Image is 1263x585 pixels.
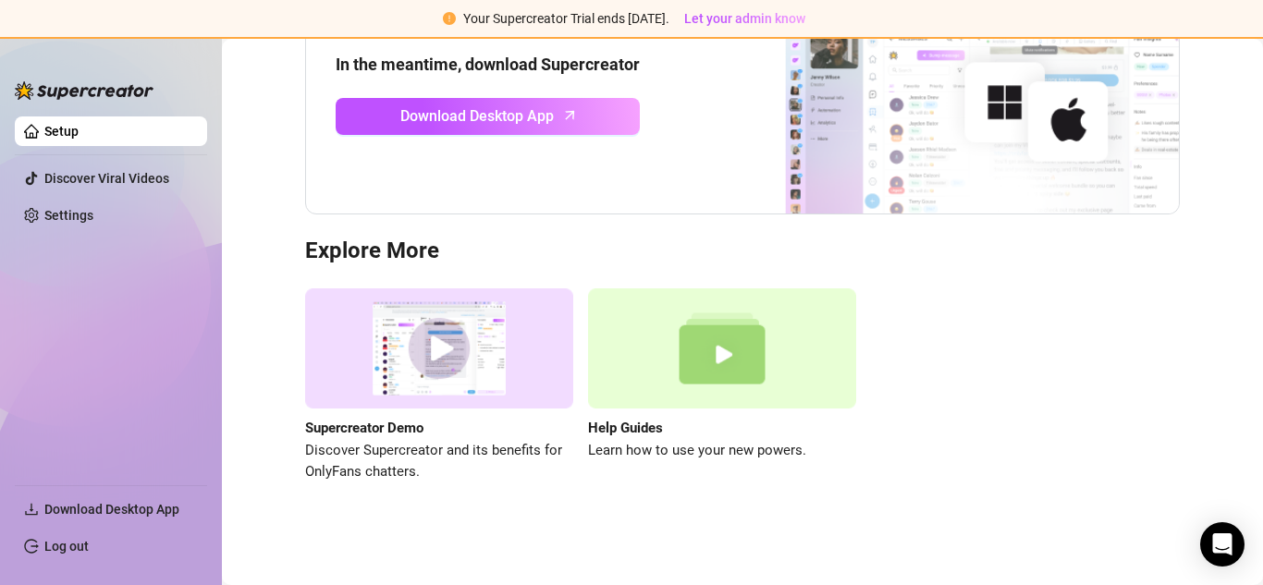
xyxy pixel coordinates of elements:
[677,7,813,30] button: Let your admin know
[44,171,169,186] a: Discover Viral Videos
[305,440,573,483] span: Discover Supercreator and its benefits for OnlyFans chatters.
[336,98,640,135] a: Download Desktop Apparrow-up
[443,12,456,25] span: exclamation-circle
[1200,522,1245,567] div: Open Intercom Messenger
[588,288,856,483] a: Help GuidesLearn how to use your new powers.
[400,104,554,128] span: Download Desktop App
[44,124,79,139] a: Setup
[305,288,573,483] a: Supercreator DemoDiscover Supercreator and its benefits for OnlyFans chatters.
[588,420,663,436] strong: Help Guides
[336,55,640,74] strong: In the meantime, download Supercreator
[24,502,39,517] span: download
[588,288,856,409] img: help guides
[588,440,856,462] span: Learn how to use your new powers.
[305,237,1180,266] h3: Explore More
[463,11,669,26] span: Your Supercreator Trial ends [DATE].
[44,208,93,223] a: Settings
[559,104,581,126] span: arrow-up
[44,539,89,554] a: Log out
[15,81,153,100] img: logo-BBDzfeDw.svg
[305,420,423,436] strong: Supercreator Demo
[44,502,179,517] span: Download Desktop App
[305,288,573,409] img: supercreator demo
[684,11,805,26] span: Let your admin know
